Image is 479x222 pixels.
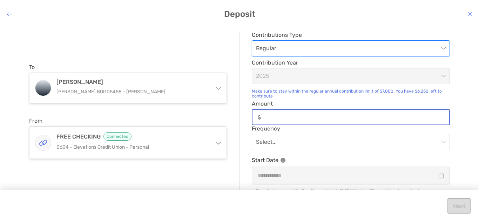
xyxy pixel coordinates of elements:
[252,89,450,99] div: Make sure to stay within the regular annual contribution limit of $7,000. You have $6,250 left to...
[258,115,261,120] img: input icon
[252,100,450,107] span: Amount
[252,189,450,199] p: This site is powered by Zoe Financial, LLC. [PERSON_NAME] uses this information in accordance wit...
[56,79,208,85] h4: [PERSON_NAME]
[35,135,51,150] img: FREE CHECKING
[281,158,285,163] img: Information Icon
[252,125,450,132] span: Frequency
[252,59,450,66] span: Contribution Year
[29,117,42,124] label: From
[103,132,131,141] span: Connected
[264,114,449,120] input: Amountinput icon
[35,80,51,96] img: Roth IRA
[256,68,446,84] span: 2025
[56,143,208,152] p: 0604 - Elevations Credit Union - Personal
[252,32,450,38] span: Contributions Type
[56,87,208,96] p: [PERSON_NAME] 8OG05458 - [PERSON_NAME]
[256,41,446,56] span: Regular
[29,64,35,70] label: To
[252,156,450,164] p: Start Date
[56,132,208,141] h4: FREE CHECKING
